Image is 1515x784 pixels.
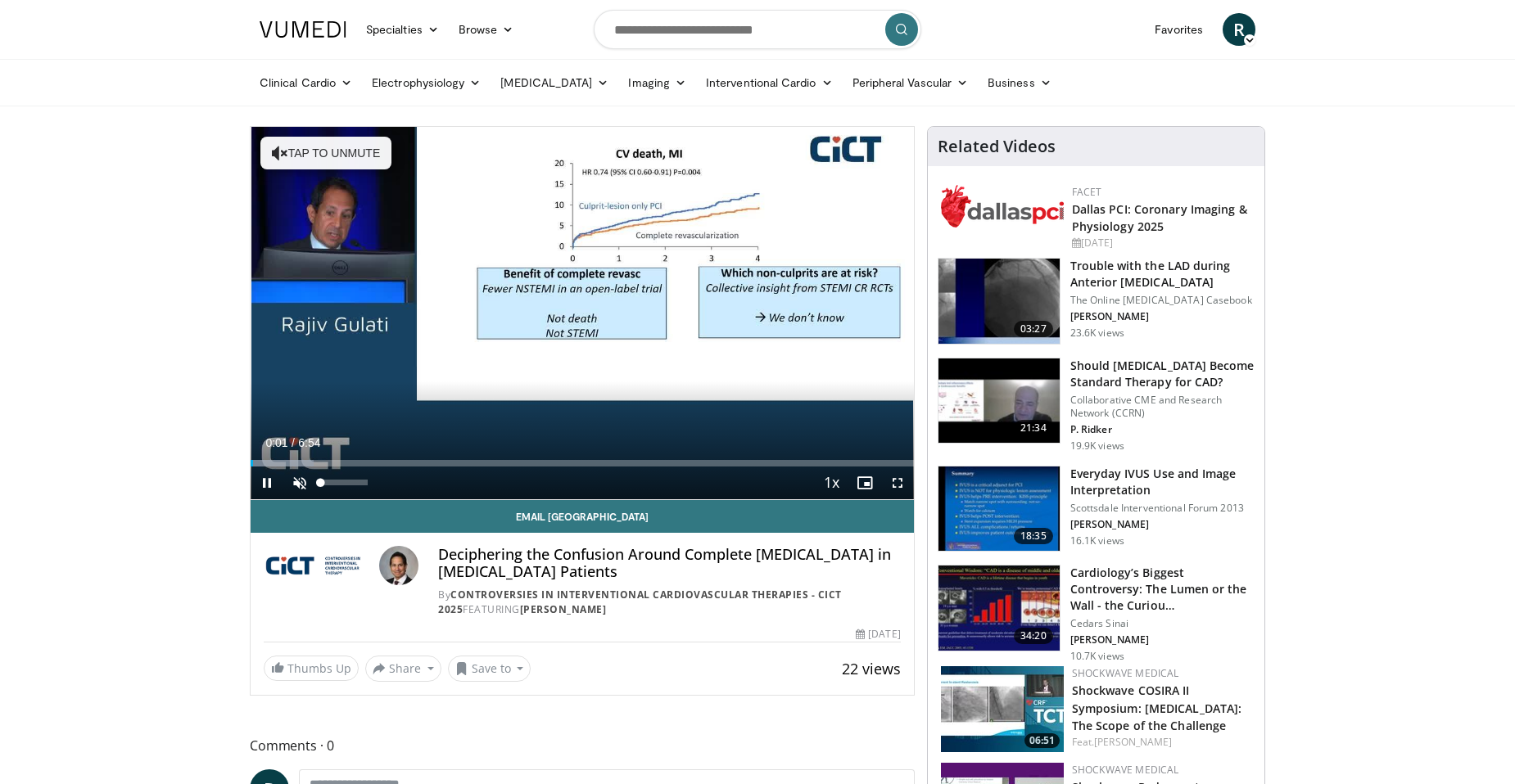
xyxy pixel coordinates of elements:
h4: Deciphering the Confusion Around Complete [MEDICAL_DATA] in [MEDICAL_DATA] Patients [438,546,900,581]
div: Feat. [1072,735,1251,750]
span: 0:01 [265,436,287,449]
button: Unmute [283,466,316,499]
p: Cedars Sinai [1070,617,1255,630]
h3: Cardiology’s Biggest Controversy: The Lumen or the Wall - the Curiou… [1070,565,1255,614]
h4: Related Videos [938,137,1056,156]
a: [MEDICAL_DATA] [491,66,618,99]
a: R [1223,13,1255,46]
a: [PERSON_NAME] [1094,735,1172,749]
a: Shockwave Medical [1072,666,1179,680]
img: Avatar [379,546,418,585]
a: Electrophysiology [362,66,491,99]
img: VuMedi Logo [260,21,346,38]
img: dTBemQywLidgNXR34xMDoxOjA4MTsiGN.150x105_q85_crop-smart_upscale.jpg [938,466,1060,552]
a: 06:51 [941,666,1064,752]
img: ABqa63mjaT9QMpl35hMDoxOmtxO3TYNt_2.150x105_q85_crop-smart_upscale.jpg [938,259,1060,344]
div: Progress Bar [251,460,914,466]
a: 21:34 Should [MEDICAL_DATA] Become Standard Therapy for CAD? Collaborative CME and Research Netwo... [938,358,1255,453]
button: Playback Rate [816,466,848,499]
img: eb63832d-2f75-457d-8c1a-bbdc90eb409c.150x105_q85_crop-smart_upscale.jpg [938,358,1060,444]
a: 18:35 Everyday IVUS Use and Image Interpretation Scottsdale Interventional Forum 2013 [PERSON_NAM... [938,466,1255,552]
h3: Trouble with the LAD during Anterior [MEDICAL_DATA] [1070,258,1255,291]
p: Scottsdale Interventional Forum 2013 [1070,502,1255,515]
div: Volume Level [320,480,367,485]
p: The Online [MEDICAL_DATA] Casebook [1070,294,1255,307]
a: 03:27 Trouble with the LAD during Anterior [MEDICAL_DATA] The Online [MEDICAL_DATA] Casebook [PER... [938,258,1255,345]
a: Email [GEOGRAPHIC_DATA] [251,500,914,533]
p: 10.7K views [1070,650,1124,663]
img: c35ce14a-3a80-4fd3-b91e-c59d4b4f33e6.150x105_q85_crop-smart_upscale.jpg [941,666,1064,752]
a: Imaging [618,66,696,99]
p: [PERSON_NAME] [1070,518,1255,531]
span: 34:20 [1014,628,1053,644]
a: Controversies in Interventional Cardiovascular Therapies - CICT 2025 [438,588,842,616]
img: 939357b5-304e-4393-95de-08c51a3c5e2a.png.150x105_q85_autocrop_double_scale_upscale_version-0.2.png [941,185,1064,228]
a: Favorites [1145,13,1213,46]
span: 6:54 [298,436,320,449]
span: 03:27 [1014,321,1053,337]
a: Specialties [356,13,449,46]
button: Tap to unmute [260,137,391,169]
h3: Everyday IVUS Use and Image Interpretation [1070,466,1255,498]
span: 18:35 [1014,528,1053,544]
button: Share [365,656,441,682]
img: Controversies in Interventional Cardiovascular Therapies - CICT 2025 [264,546,373,585]
button: Fullscreen [881,466,914,499]
a: FACET [1072,185,1102,199]
a: Business [978,66,1061,99]
p: P. Ridker [1070,423,1255,436]
span: Comments 0 [250,735,915,756]
a: Dallas PCI: Coronary Imaging & Physiology 2025 [1072,201,1247,234]
p: [PERSON_NAME] [1070,310,1255,323]
div: [DATE] [856,627,900,642]
button: Pause [251,466,283,499]
button: Enable picture-in-picture mode [848,466,881,499]
span: 06:51 [1024,733,1060,748]
span: 21:34 [1014,420,1053,436]
span: / [292,436,295,449]
img: d453240d-5894-4336-be61-abca2891f366.150x105_q85_crop-smart_upscale.jpg [938,565,1060,651]
a: Interventional Cardio [696,66,843,99]
a: Browse [449,13,524,46]
a: Shockwave Medical [1072,763,1179,777]
p: 23.6K views [1070,327,1124,340]
h3: Should [MEDICAL_DATA] Become Standard Therapy for CAD? [1070,358,1255,390]
a: [PERSON_NAME] [520,602,607,616]
p: 19.9K views [1070,439,1124,453]
p: 16.1K views [1070,534,1124,547]
video-js: Video Player [251,127,914,500]
input: Search topics, interventions [594,10,921,49]
p: [PERSON_NAME] [1070,633,1255,647]
div: By FEATURING [438,588,900,617]
a: 34:20 Cardiology’s Biggest Controversy: The Lumen or the Wall - the Curiou… Cedars Sinai [PERSON_... [938,565,1255,663]
p: Collaborative CME and Research Network (CCRN) [1070,394,1255,420]
a: Shockwave COSIRA II Symposium: [MEDICAL_DATA]: The Scope of the Challenge [1072,683,1242,732]
a: Clinical Cardio [250,66,362,99]
span: 22 views [842,659,901,678]
a: Peripheral Vascular [843,66,978,99]
a: Thumbs Up [264,656,359,681]
button: Save to [448,656,531,682]
div: [DATE] [1072,236,1251,250]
